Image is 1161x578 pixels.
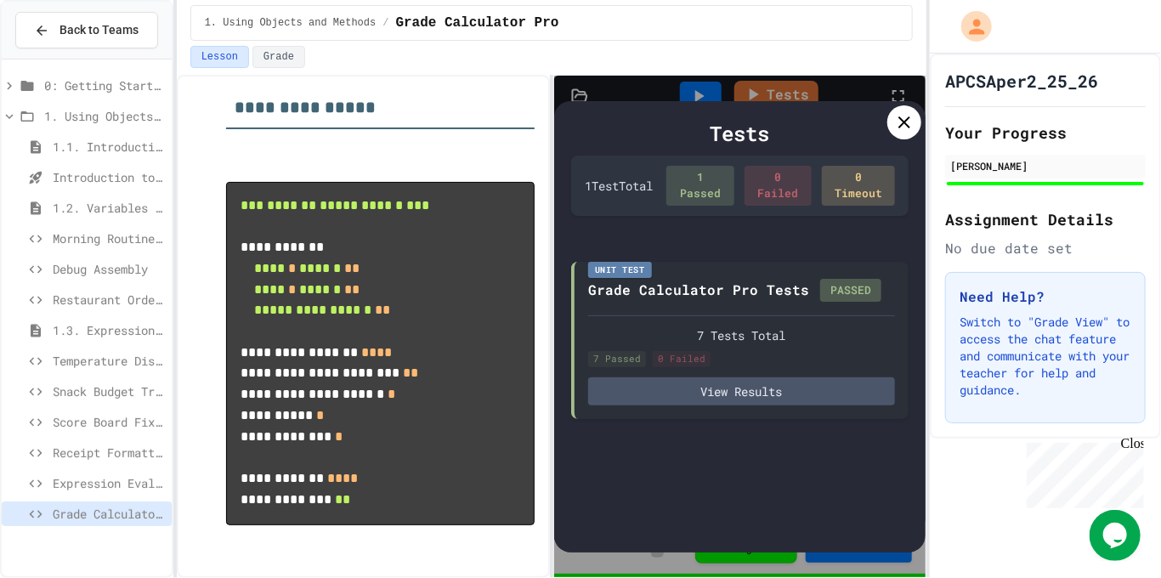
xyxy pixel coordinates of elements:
[588,351,646,367] div: 7 Passed
[44,76,165,94] span: 0: Getting Started
[53,168,165,186] span: Introduction to Algorithms, Programming, and Compilers
[53,413,165,431] span: Score Board Fixer
[53,444,165,462] span: Receipt Formatter
[588,280,809,300] div: Grade Calculator Pro Tests
[53,505,165,523] span: Grade Calculator Pro
[53,321,165,339] span: 1.3. Expressions and Output [New]
[1020,436,1144,508] iframe: chat widget
[382,16,388,30] span: /
[15,12,158,48] button: Back to Teams
[44,107,165,125] span: 1. Using Objects and Methods
[950,158,1141,173] div: [PERSON_NAME]
[666,166,733,206] div: 1 Passed
[588,262,652,278] div: Unit Test
[945,121,1146,144] h2: Your Progress
[945,69,1098,93] h1: APCSAper2_25_26
[571,118,909,149] div: Tests
[53,291,165,309] span: Restaurant Order System
[945,207,1146,231] h2: Assignment Details
[585,177,653,195] div: 1 Test Total
[53,260,165,278] span: Debug Assembly
[53,229,165,247] span: Morning Routine Fix
[960,314,1131,399] p: Switch to "Grade View" to access the chat feature and communicate with your teacher for help and ...
[588,326,895,344] div: 7 Tests Total
[960,286,1131,307] h3: Need Help?
[190,46,249,68] button: Lesson
[205,16,377,30] span: 1. Using Objects and Methods
[53,199,165,217] span: 1.2. Variables and Data Types
[7,7,117,108] div: Chat with us now!Close
[59,21,139,39] span: Back to Teams
[653,351,711,367] div: 0 Failed
[1090,510,1144,561] iframe: chat widget
[945,238,1146,258] div: No due date set
[252,46,305,68] button: Grade
[396,13,559,33] span: Grade Calculator Pro
[53,352,165,370] span: Temperature Display Fix
[745,166,812,206] div: 0 Failed
[53,138,165,156] span: 1.1. Introduction to Algorithms, Programming, and Compilers
[820,279,881,303] div: PASSED
[822,166,895,206] div: 0 Timeout
[53,382,165,400] span: Snack Budget Tracker
[53,474,165,492] span: Expression Evaluator Fix
[943,7,996,46] div: My Account
[588,377,895,405] button: View Results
